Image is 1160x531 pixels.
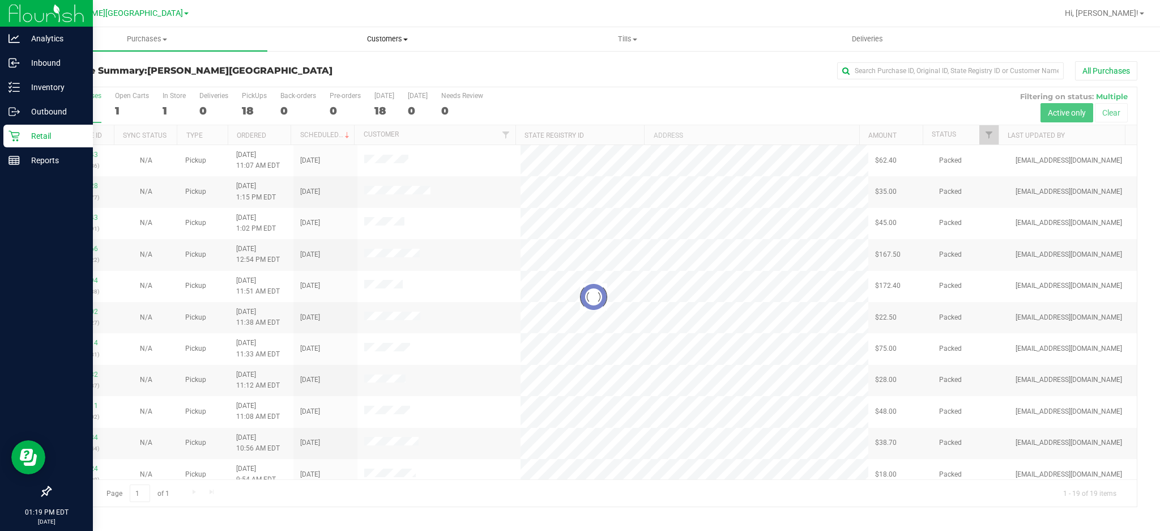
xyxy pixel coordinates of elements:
p: Inventory [20,80,88,94]
span: Tills [508,34,747,44]
p: Analytics [20,32,88,45]
span: [PERSON_NAME][GEOGRAPHIC_DATA] [43,9,183,18]
inline-svg: Reports [8,155,20,166]
p: Retail [20,129,88,143]
a: Tills [507,27,748,51]
inline-svg: Outbound [8,106,20,117]
p: 01:19 PM EDT [5,507,88,517]
a: Purchases [27,27,267,51]
inline-svg: Retail [8,130,20,142]
iframe: Resource center [11,440,45,474]
button: All Purchases [1075,61,1137,80]
span: Purchases [27,34,267,44]
span: Customers [268,34,507,44]
inline-svg: Inventory [8,82,20,93]
p: Outbound [20,105,88,118]
a: Deliveries [748,27,988,51]
p: Inbound [20,56,88,70]
inline-svg: Analytics [8,33,20,44]
inline-svg: Inbound [8,57,20,69]
a: Customers [267,27,507,51]
h3: Purchase Summary: [50,66,412,76]
input: Search Purchase ID, Original ID, State Registry ID or Customer Name... [837,62,1064,79]
span: Hi, [PERSON_NAME]! [1065,9,1138,18]
p: [DATE] [5,517,88,526]
p: Reports [20,154,88,167]
span: Deliveries [837,34,898,44]
span: [PERSON_NAME][GEOGRAPHIC_DATA] [147,65,332,76]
